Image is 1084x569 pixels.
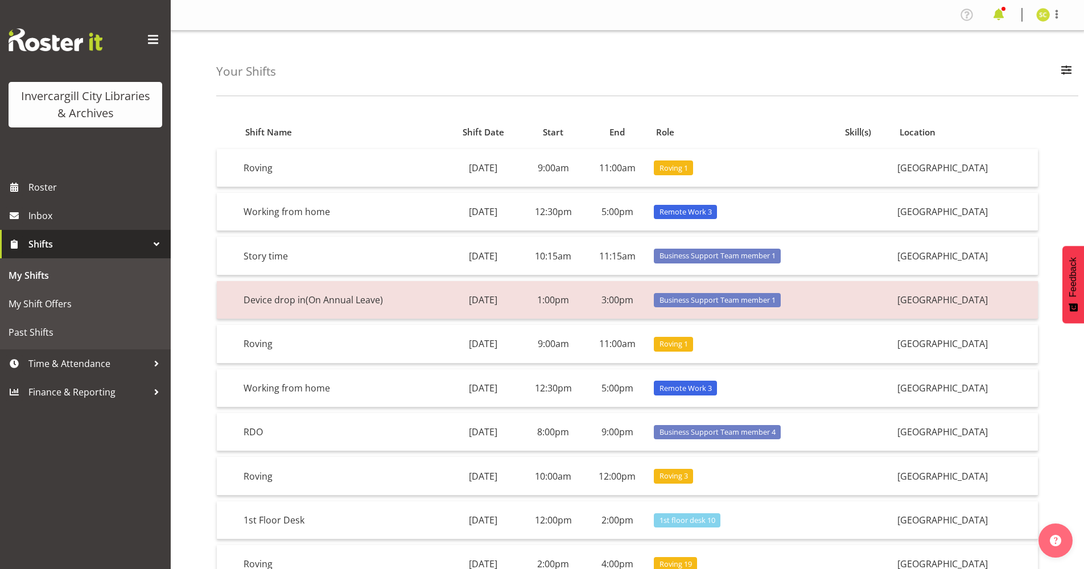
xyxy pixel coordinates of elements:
td: [DATE] [446,501,521,539]
span: Roving 1 [660,163,688,174]
td: 9:00am [521,325,586,363]
td: Working from home [239,369,446,407]
span: Start [543,126,563,139]
td: [GEOGRAPHIC_DATA] [893,237,1038,275]
img: Rosterit website logo [9,28,102,51]
span: Shift Date [463,126,504,139]
td: 11:00am [586,325,650,363]
td: [GEOGRAPHIC_DATA] [893,457,1038,495]
td: [DATE] [446,193,521,231]
span: My Shift Offers [9,295,162,312]
button: Filter Employees [1054,59,1078,84]
a: My Shifts [3,261,168,290]
td: [DATE] [446,413,521,451]
span: My Shifts [9,267,162,284]
td: [DATE] [446,325,521,363]
td: [DATE] [446,149,521,187]
td: Roving [239,149,446,187]
span: Roving 3 [660,471,688,481]
td: Roving [239,457,446,495]
td: 2:00pm [586,501,650,539]
td: 12:30pm [521,193,586,231]
td: [GEOGRAPHIC_DATA] [893,149,1038,187]
span: Finance & Reporting [28,384,148,401]
span: Inbox [28,207,165,224]
td: 1st Floor Desk [239,501,446,539]
td: Device drop in [239,281,446,319]
td: [GEOGRAPHIC_DATA] [893,325,1038,363]
span: Skill(s) [845,126,871,139]
td: 9:00am [521,149,586,187]
a: My Shift Offers [3,290,168,318]
td: 12:00pm [521,501,586,539]
span: Shift Name [245,126,292,139]
td: 10:00am [521,457,586,495]
td: 9:00pm [586,413,650,451]
td: 5:00pm [586,193,650,231]
a: Past Shifts [3,318,168,347]
img: samuel-carter11687.jpg [1036,8,1050,22]
span: Time & Attendance [28,355,148,372]
td: Story time [239,237,446,275]
td: 10:15am [521,237,586,275]
td: [GEOGRAPHIC_DATA] [893,413,1038,451]
span: End [609,126,625,139]
td: 8:00pm [521,413,586,451]
span: Past Shifts [9,324,162,341]
td: 1:00pm [521,281,586,319]
td: 5:00pm [586,369,650,407]
span: Remote Work 3 [660,207,712,217]
span: Feedback [1068,257,1078,297]
td: 12:30pm [521,369,586,407]
td: [DATE] [446,281,521,319]
td: 12:00pm [586,457,650,495]
td: RDO [239,413,446,451]
td: Working from home [239,193,446,231]
span: Business Support Team member 1 [660,295,776,306]
span: Role [656,126,674,139]
td: 11:00am [586,149,650,187]
span: Business Support Team member 1 [660,250,776,261]
td: [GEOGRAPHIC_DATA] [893,501,1038,539]
span: (On Annual Leave) [306,294,383,306]
td: [GEOGRAPHIC_DATA] [893,281,1038,319]
td: 3:00pm [586,281,650,319]
td: [DATE] [446,237,521,275]
td: 11:15am [586,237,650,275]
td: [GEOGRAPHIC_DATA] [893,193,1038,231]
span: Location [900,126,935,139]
span: Remote Work 3 [660,383,712,394]
span: Roster [28,179,165,196]
span: Roving 1 [660,339,688,349]
td: [DATE] [446,369,521,407]
span: 1st floor desk 10 [660,515,715,526]
div: Invercargill City Libraries & Archives [20,88,151,122]
img: help-xxl-2.png [1050,535,1061,546]
td: Roving [239,325,446,363]
td: [DATE] [446,457,521,495]
button: Feedback - Show survey [1062,246,1084,323]
td: [GEOGRAPHIC_DATA] [893,369,1038,407]
h4: Your Shifts [216,65,276,78]
span: Shifts [28,236,148,253]
span: Business Support Team member 4 [660,427,776,438]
